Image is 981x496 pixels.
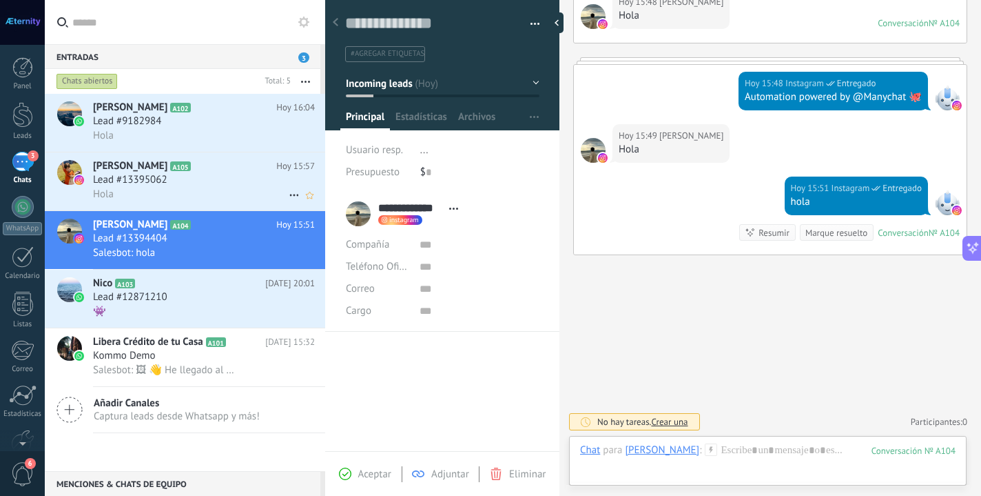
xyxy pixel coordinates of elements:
span: Entregado [882,181,922,195]
span: Estadísticas [395,110,447,130]
a: avataricon[PERSON_NAME]A105Hoy 15:57Lead #13395062Hola [45,152,325,210]
div: Resumir [758,226,789,239]
button: Más [291,69,320,94]
span: Añadir Canales [94,397,260,410]
img: icon [74,292,84,302]
div: Correo [3,365,43,374]
span: A103 [115,279,135,288]
div: Emiliano Rios [625,444,699,456]
span: [PERSON_NAME] [93,218,167,232]
button: Teléfono Oficina [346,255,409,277]
div: Hola [619,9,723,23]
span: Instagram [935,190,960,215]
span: 3 [28,150,39,161]
img: instagram.svg [952,101,962,110]
div: $ [420,161,539,183]
div: WhatsApp [3,222,42,235]
span: [PERSON_NAME] [93,159,167,173]
span: Hoy 15:57 [276,159,315,173]
span: A101 [206,337,226,347]
div: Cargo [346,299,409,321]
span: Libera Crédito de tu Casa [93,335,203,349]
span: #agregar etiquetas [351,49,424,59]
span: [DATE] 20:01 [265,277,315,290]
div: Menciones & Chats de equipo [45,471,320,496]
div: Total: 5 [260,75,291,88]
span: Salesbot: 🖼 👋 He llegado al final de mi flujo, pero puedes seguir chateando en esta conversación ... [93,364,239,377]
div: Hoy 15:49 [619,129,659,143]
a: avataricon[PERSON_NAME]A104Hoy 15:51Lead #13394404Salesbot: hola [45,211,325,269]
span: Instagram [785,77,824,90]
a: Participantes:0 [911,416,967,428]
div: Conversación [878,17,929,29]
div: Calendario [3,272,43,281]
span: para [603,444,622,457]
img: instagram.svg [598,153,608,163]
button: Correo [346,277,375,299]
div: Ocultar [550,12,564,33]
span: 3 [298,52,309,63]
img: icon [74,351,84,361]
span: A102 [170,103,190,112]
span: Instagram [935,86,960,110]
span: Cargo [346,306,371,316]
span: : [699,444,701,457]
div: Hoy 15:51 [791,181,832,195]
span: Lead #9182984 [93,115,161,128]
div: Automation powered by @Manychat 🐙 [745,90,922,104]
span: 6 [25,458,36,469]
div: Entradas [45,44,320,69]
span: Hoy 15:51 [276,218,315,232]
span: Principal [346,110,384,130]
div: Panel [3,82,43,91]
span: Captura leads desde Whatsapp y más! [94,410,260,423]
div: № A104 [929,17,960,29]
div: № A104 [929,227,960,239]
span: Instagram [832,181,870,195]
span: Nico [93,277,112,290]
span: Entregado [837,77,876,90]
a: avataricon[PERSON_NAME]A102Hoy 16:04Lead #9182984Hola [45,94,325,152]
span: Eliminar [509,468,546,481]
span: Emiliano Rios [581,4,606,29]
span: Lead #12871210 [93,290,167,304]
span: Aceptar [358,468,391,481]
a: avatariconNicoA103[DATE] 20:01Lead #12871210👾 [45,270,325,328]
div: Presupuesto [346,161,410,183]
div: Conversación [878,227,929,239]
span: Lead #13394404 [93,232,167,246]
div: 104 [871,445,956,457]
div: Marque resuelto [805,226,867,239]
span: Usuario resp. [346,143,403,157]
span: Emiliano Rios [659,129,723,143]
div: Chats abiertos [56,73,118,90]
img: instagram.svg [952,206,962,215]
span: Presupuesto [346,166,400,179]
span: Archivos [458,110,495,130]
div: No hay tareas. [597,416,688,428]
div: hola [791,195,922,209]
div: Chats [3,176,43,185]
span: Kommo Demo [93,349,156,363]
span: Crear una [651,416,688,428]
span: Adjuntar [431,468,469,481]
div: Hola [619,143,723,157]
span: Hola [93,129,114,142]
span: Lead #13395062 [93,173,167,187]
span: instagram [389,217,419,224]
div: Leads [3,132,43,141]
span: Hoy 16:04 [276,101,315,115]
div: Listas [3,320,43,329]
span: Hola [93,188,114,201]
span: Emiliano Rios [581,138,606,163]
span: [DATE] 15:32 [265,335,315,349]
img: icon [74,234,84,244]
img: icon [74,175,84,185]
div: Hoy 15:48 [745,77,785,90]
span: A105 [170,161,190,171]
span: A104 [170,220,190,230]
span: ... [420,143,428,157]
div: Compañía [346,233,409,255]
div: Estadísticas [3,410,43,419]
span: Salesbot: hola [93,246,155,259]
